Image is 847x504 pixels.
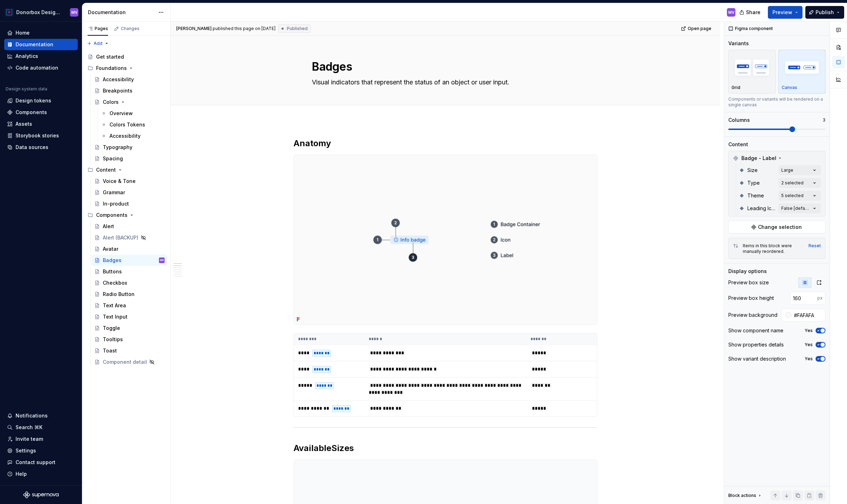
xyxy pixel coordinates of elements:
[103,189,125,196] div: Grammar
[4,130,78,141] a: Storybook stories
[728,491,763,500] div: Block actions
[6,86,47,92] div: Design system data
[91,277,167,289] a: Checkbox
[778,191,821,201] button: 5 selected
[310,77,577,88] textarea: Visual indicators that represent the status of an object or user input.
[91,289,167,300] a: Radio Button
[85,209,167,221] div: Components
[91,85,167,96] a: Breakpoints
[109,132,141,140] div: Accessibility
[781,206,811,211] div: False [default]
[736,6,765,19] button: Share
[728,10,734,15] div: MV
[728,295,774,302] div: Preview box height
[98,130,167,142] a: Accessibility
[16,109,47,116] div: Components
[728,141,748,148] div: Content
[294,443,331,453] strong: Available
[728,279,769,286] div: Preview box size
[103,347,117,354] div: Toast
[728,341,784,348] div: Show properties details
[103,313,128,320] div: Text Input
[747,205,776,212] span: Leading Icon
[85,63,167,74] div: Foundations
[16,424,42,431] div: Search ⌘K
[4,107,78,118] a: Components
[805,356,813,362] label: Yes
[782,54,823,80] img: placeholder
[16,41,53,48] div: Documentation
[85,38,111,48] button: Add
[728,117,750,124] div: Columns
[805,328,813,333] label: Yes
[91,232,167,243] a: Alert (BACKUP)
[91,356,167,368] a: Component detail
[103,358,147,366] div: Component detail
[4,51,78,62] a: Analytics
[103,99,119,106] div: Colors
[23,491,59,498] a: Supernova Logo
[294,155,597,324] img: 09b5b45a-a9fc-4a6c-8aa1-00c47aaef069.png
[98,108,167,119] a: Overview
[805,342,813,348] label: Yes
[88,26,108,31] div: Pages
[71,10,77,15] div: MV
[778,165,821,175] button: Large
[103,291,135,298] div: Radio Button
[4,27,78,38] a: Home
[103,245,118,253] div: Avatar
[91,311,167,322] a: Text Input
[808,243,821,249] button: Reset
[91,221,167,232] a: Alert
[98,119,167,130] a: Colors Tokens
[109,121,145,128] div: Colors Tokens
[88,9,155,16] div: Documentation
[16,29,30,36] div: Home
[16,97,51,104] div: Design tokens
[728,221,825,233] button: Change selection
[5,8,13,17] img: 17077652-375b-4f2c-92b0-528c72b71ea0.png
[103,234,138,241] div: Alert (BACKUP)
[731,54,772,80] img: placeholder
[91,187,167,198] a: Grammar
[96,166,116,173] div: Content
[728,327,783,334] div: Show component name
[91,142,167,153] a: Typography
[730,153,824,164] div: Badge - Label
[294,443,597,454] h2: Sizes
[91,345,167,356] a: Toast
[91,96,167,108] a: Colors
[85,164,167,176] div: Content
[16,9,61,16] div: Donorbox Design System
[91,153,167,164] a: Spacing
[96,53,124,60] div: Get started
[817,295,823,301] p: px
[16,53,38,60] div: Analytics
[1,5,81,20] button: Donorbox Design SystemMV
[91,334,167,345] a: Tooltips
[103,279,127,286] div: Checkbox
[782,85,797,90] p: Canvas
[778,178,821,188] button: 2 selected
[781,180,804,186] div: 2 selected
[4,468,78,480] button: Help
[816,9,834,16] span: Publish
[94,41,102,46] span: Add
[176,26,212,31] span: [PERSON_NAME]
[96,212,128,219] div: Components
[679,24,715,34] a: Open page
[91,198,167,209] a: In-product
[103,76,134,83] div: Accessibility
[310,58,577,75] textarea: Badges
[781,193,804,198] div: 5 selected
[213,26,276,31] div: published this page on [DATE]
[790,292,817,304] input: 116
[728,355,786,362] div: Show variant description
[728,50,776,94] button: placeholderGrid
[728,268,767,275] div: Display options
[16,132,59,139] div: Storybook stories
[103,178,136,185] div: Voice & Tone
[91,266,167,277] a: Buttons
[728,493,756,498] div: Block actions
[103,302,126,309] div: Text Area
